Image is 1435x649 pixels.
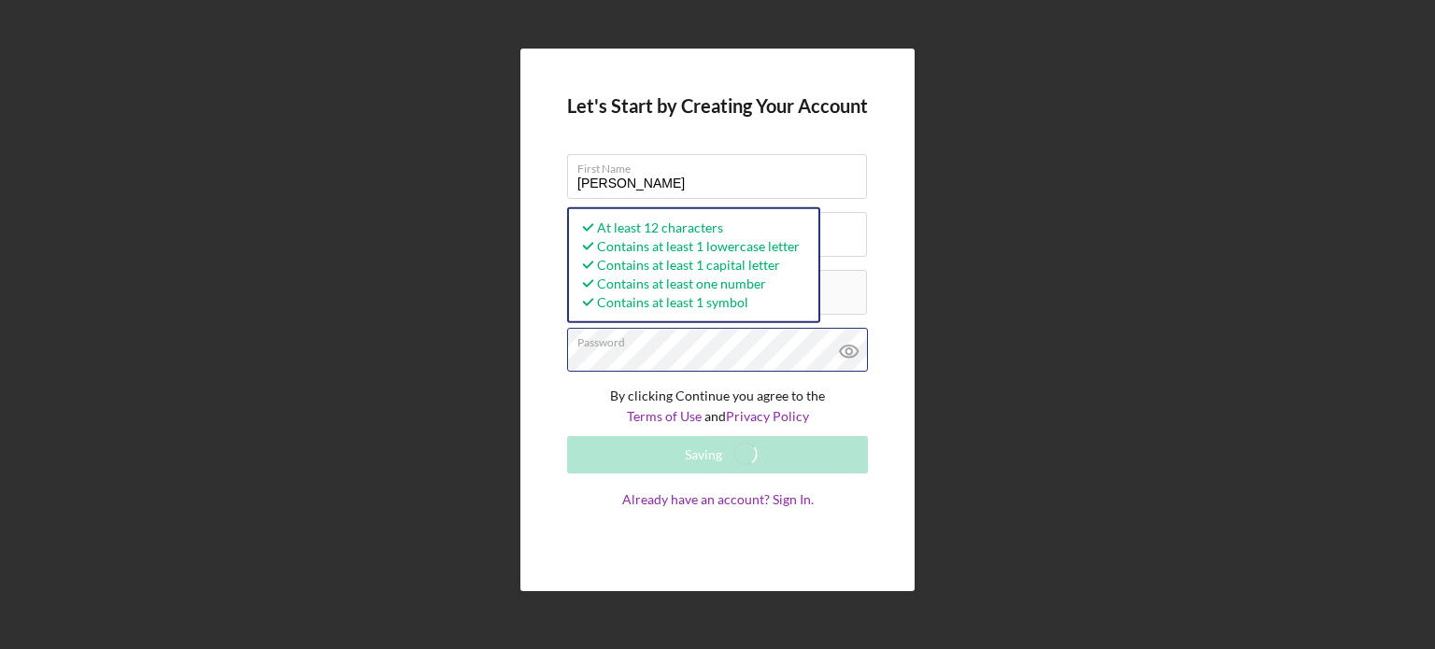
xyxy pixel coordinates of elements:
p: By clicking Continue you agree to the and [567,386,868,428]
label: First Name [577,155,867,176]
div: Contains at least 1 capital letter [578,255,800,274]
div: Saving [685,436,722,473]
div: At least 12 characters [578,218,800,236]
h4: Let's Start by Creating Your Account [567,95,868,117]
a: Terms of Use [627,408,702,424]
div: Contains at least 1 symbol [578,292,800,311]
div: Contains at least 1 lowercase letter [578,236,800,255]
label: Password [577,329,867,349]
a: Privacy Policy [726,408,809,424]
a: Already have an account? Sign In. [567,492,868,544]
div: Contains at least one number [578,274,800,292]
button: Saving [567,436,868,473]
